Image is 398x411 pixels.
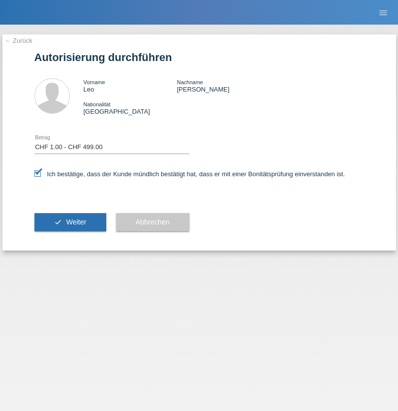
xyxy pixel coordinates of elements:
[116,213,189,232] button: Abbrechen
[34,51,364,63] h1: Autorisierung durchführen
[84,78,177,93] div: Leo
[177,79,203,85] span: Nachname
[373,9,393,15] a: menu
[378,8,388,18] i: menu
[84,100,177,115] div: [GEOGRAPHIC_DATA]
[34,170,345,178] label: Ich bestätige, dass der Kunde mündlich bestätigt hat, dass er mit einer Bonitätsprüfung einversta...
[34,213,106,232] button: check Weiter
[66,218,86,226] span: Weiter
[84,101,111,107] span: Nationalität
[136,218,170,226] span: Abbrechen
[177,78,270,93] div: [PERSON_NAME]
[54,218,62,226] i: check
[84,79,105,85] span: Vorname
[5,37,32,44] a: ← Zurück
